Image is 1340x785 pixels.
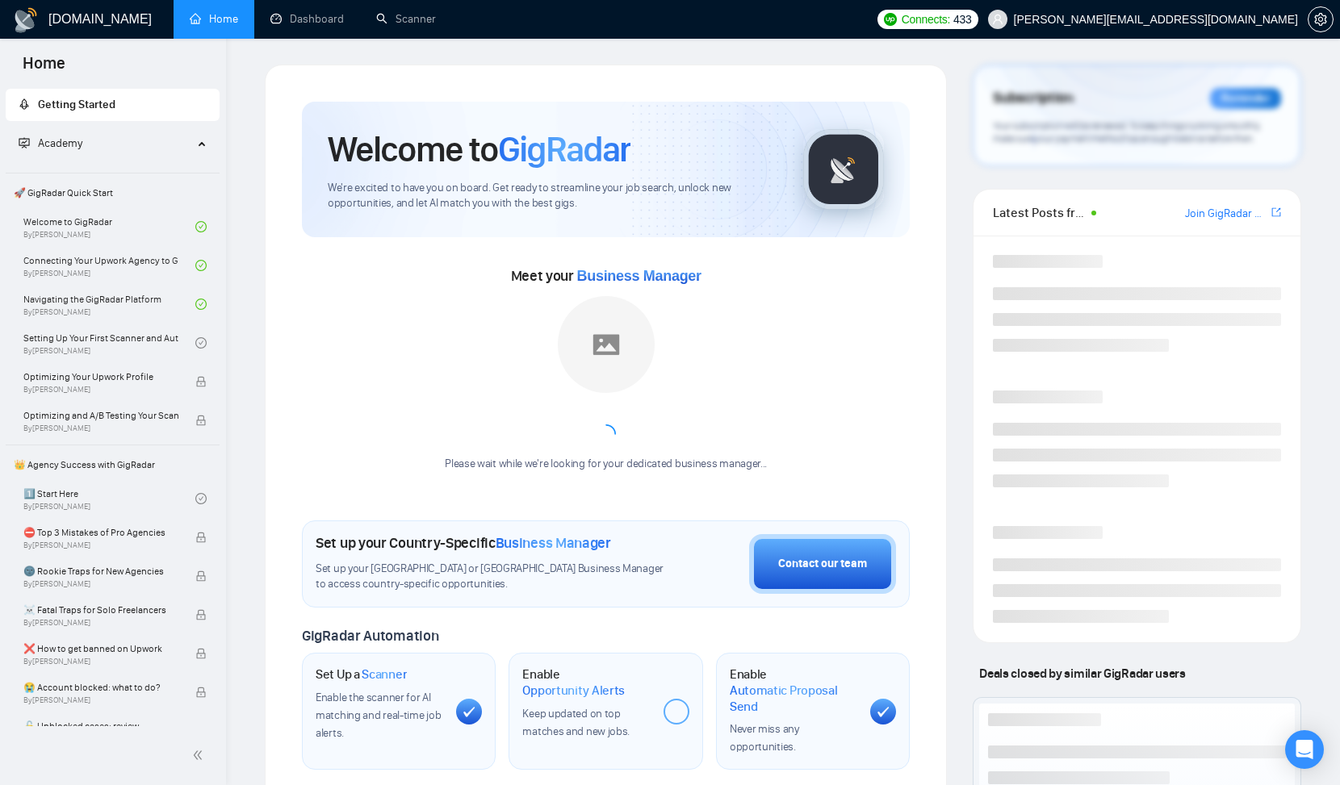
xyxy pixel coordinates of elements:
span: GigRadar [498,127,630,171]
span: Connects: [902,10,950,28]
h1: Enable [522,666,650,698]
span: lock [195,376,207,387]
span: 👑 Agency Success with GigRadar [7,449,218,481]
span: By [PERSON_NAME] [23,424,178,433]
a: Welcome to GigRadarBy[PERSON_NAME] [23,209,195,244]
span: Enable the scanner for AI matching and real-time job alerts. [316,691,441,740]
span: Keep updated on top matches and new jobs. [522,707,630,738]
span: Business Manager [577,268,701,284]
span: lock [195,532,207,543]
span: rocket [19,98,30,110]
a: Connecting Your Upwork Agency to GigRadarBy[PERSON_NAME] [23,248,195,283]
span: lock [195,725,207,737]
li: Getting Started [6,89,220,121]
span: ⛔ Top 3 Mistakes of Pro Agencies [23,524,178,541]
span: fund-projection-screen [19,137,30,148]
span: loading [595,424,616,445]
span: Scanner [362,666,407,683]
span: 433 [953,10,971,28]
span: setting [1309,13,1333,26]
button: setting [1308,6,1334,32]
span: check-circle [195,337,207,349]
span: check-circle [195,221,207,232]
span: lock [195,570,207,582]
span: ❌ How to get banned on Upwork [23,641,178,657]
span: user [992,14,1003,25]
img: logo [13,7,39,33]
span: 😭 Account blocked: what to do? [23,679,178,695]
button: Contact our team [749,534,896,594]
span: By [PERSON_NAME] [23,541,178,550]
span: Opportunity Alerts [522,683,625,699]
h1: Welcome to [328,127,630,171]
span: Automatic Proposal Send [730,683,857,714]
span: Business Manager [496,534,611,552]
span: 🔓 Unblocked cases: review [23,718,178,734]
div: Please wait while we're looking for your dedicated business manager... [435,457,777,472]
a: export [1271,205,1281,220]
a: searchScanner [376,12,436,26]
span: By [PERSON_NAME] [23,579,178,589]
span: Getting Started [38,98,115,111]
span: Your subscription will be renewed. To keep things running smoothly, make sure your payment method... [993,119,1261,145]
span: By [PERSON_NAME] [23,385,178,395]
span: Meet your [511,267,701,285]
span: Academy [38,136,82,150]
span: By [PERSON_NAME] [23,618,178,628]
span: Set up your [GEOGRAPHIC_DATA] or [GEOGRAPHIC_DATA] Business Manager to access country-specific op... [316,562,664,592]
span: By [PERSON_NAME] [23,657,178,666]
img: placeholder.png [558,296,655,393]
div: Open Intercom Messenger [1285,730,1324,769]
a: Navigating the GigRadar PlatformBy[PERSON_NAME] [23,286,195,322]
a: 1️⃣ Start HereBy[PERSON_NAME] [23,481,195,516]
img: upwork-logo.png [884,13,897,26]
span: check-circle [195,299,207,310]
span: Home [10,52,78,86]
span: We're excited to have you on board. Get ready to streamline your job search, unlock new opportuni... [328,181,777,211]
span: 🌚 Rookie Traps for New Agencies [23,563,178,579]
span: Optimizing Your Upwork Profile [23,369,178,385]
div: Contact our team [778,555,867,573]
a: homeHome [190,12,238,26]
span: Never miss any opportunities. [730,722,799,754]
span: check-circle [195,493,207,504]
span: 🚀 GigRadar Quick Start [7,177,218,209]
span: Optimizing and A/B Testing Your Scanner for Better Results [23,407,178,424]
img: gigradar-logo.png [803,129,884,210]
span: Subscription [993,85,1073,112]
span: lock [195,609,207,620]
h1: Set up your Country-Specific [316,534,611,552]
h1: Set Up a [316,666,407,683]
a: Setting Up Your First Scanner and Auto-BidderBy[PERSON_NAME] [23,325,195,361]
h1: Enable [730,666,857,714]
a: Join GigRadar Slack Community [1185,205,1268,223]
span: Deals closed by similar GigRadar users [973,659,1191,687]
span: lock [195,687,207,698]
span: check-circle [195,260,207,271]
span: double-left [192,747,208,763]
span: export [1271,206,1281,219]
span: GigRadar Automation [302,627,438,645]
span: By [PERSON_NAME] [23,695,178,705]
div: Reminder [1210,88,1281,109]
a: setting [1308,13,1334,26]
span: ☠️ Fatal Traps for Solo Freelancers [23,602,178,618]
a: dashboardDashboard [270,12,344,26]
span: lock [195,415,207,426]
span: Latest Posts from the GigRadar Community [993,203,1087,223]
span: Academy [19,136,82,150]
span: lock [195,648,207,659]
